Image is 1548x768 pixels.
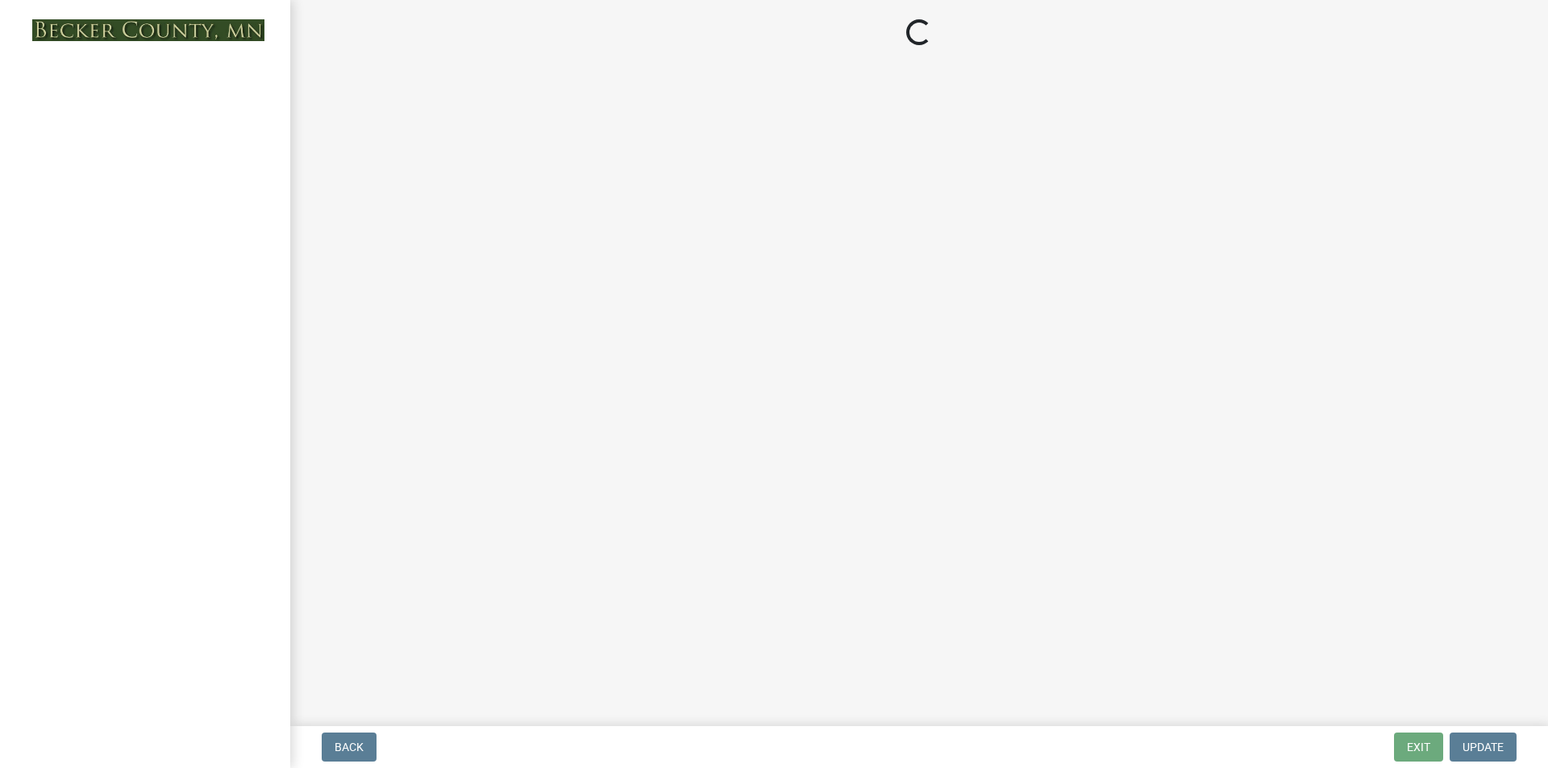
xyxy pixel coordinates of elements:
button: Update [1450,733,1517,762]
button: Back [322,733,377,762]
span: Back [335,741,364,753]
button: Exit [1394,733,1443,762]
img: Becker County, Minnesota [32,19,264,41]
span: Update [1463,741,1504,753]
